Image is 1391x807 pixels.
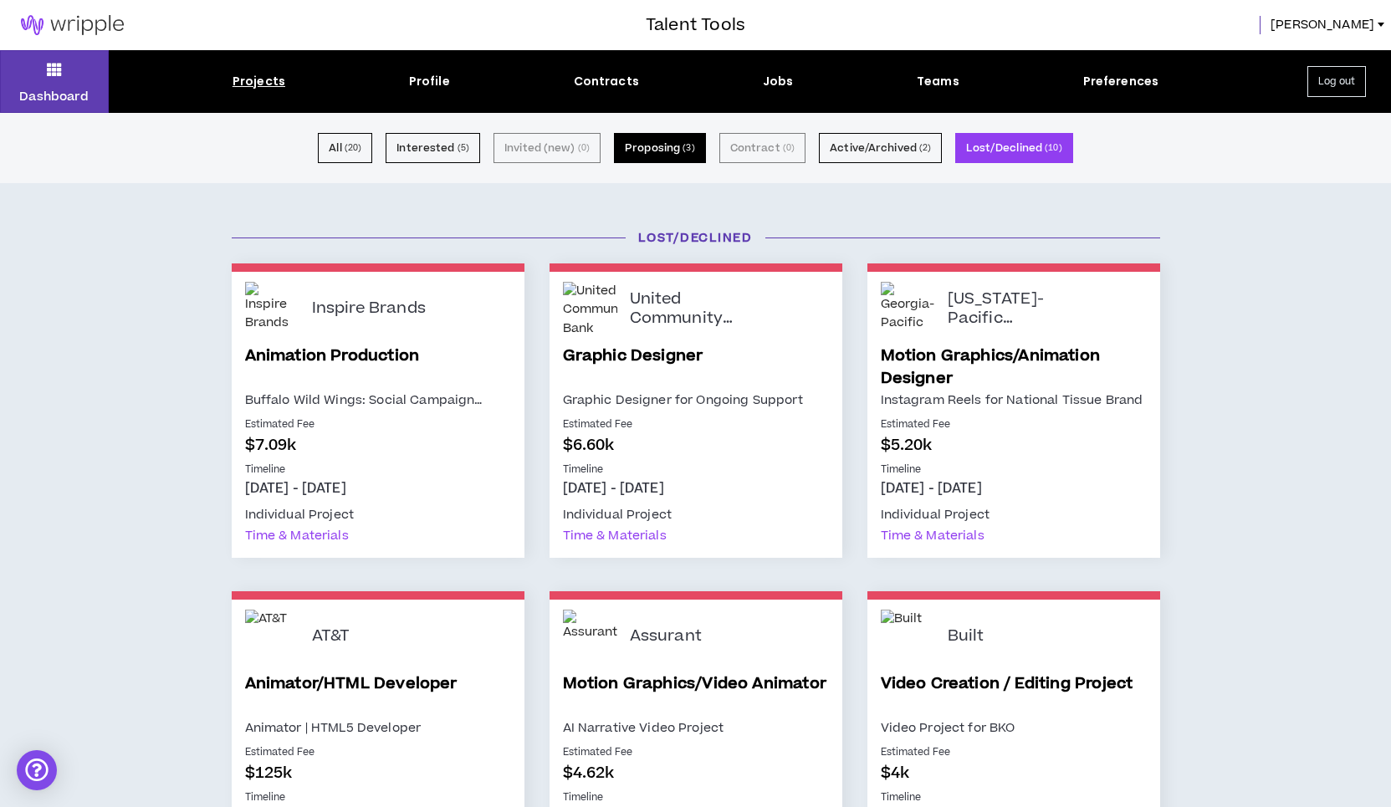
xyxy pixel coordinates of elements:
[783,140,795,156] small: ( 0 )
[312,627,350,646] p: AT&T
[563,790,829,805] p: Timeline
[881,390,1147,411] p: Instagram Reels for National Tissue Brand
[386,133,480,163] button: Interested (5)
[245,345,511,390] a: Animation Production
[563,762,829,784] p: $4.62k
[881,479,1147,498] p: [DATE] - [DATE]
[1271,16,1374,34] span: [PERSON_NAME]
[683,140,694,156] small: ( 3 )
[630,627,702,646] p: Assurant
[245,610,299,664] img: AT&T
[955,133,1072,163] button: Lost/Declined (10)
[245,718,511,738] p: Animator | HTML5 Developer
[917,73,959,90] div: Teams
[219,229,1173,247] h3: Lost/Declined
[17,750,57,790] div: Open Intercom Messenger
[574,73,639,90] div: Contracts
[245,462,511,478] p: Timeline
[1045,140,1062,156] small: ( 10 )
[474,391,482,409] span: …
[646,13,745,38] h3: Talent Tools
[409,73,450,90] div: Profile
[881,345,1147,390] a: Motion Graphics/Animation Designer
[245,790,511,805] p: Timeline
[563,462,829,478] p: Timeline
[563,479,829,498] p: [DATE] - [DATE]
[919,140,931,156] small: ( 2 )
[458,140,469,156] small: ( 5 )
[245,282,299,336] img: Inspire Brands
[881,672,1147,718] a: Video Creation / Editing Project
[563,525,667,546] div: Time & Materials
[563,282,617,336] img: United Community Bank
[1307,66,1366,97] button: Log out
[630,290,747,328] p: United Community Bank
[881,434,1147,457] p: $5.20k
[948,627,984,646] p: Built
[19,88,89,105] p: Dashboard
[245,504,355,525] div: Individual Project
[245,390,511,411] p: Buffalo Wild Wings: Social Campaign
[563,390,829,411] p: Graphic Designer for Ongoing Support
[245,525,349,546] div: Time & Materials
[563,417,829,432] p: Estimated Fee
[881,610,935,664] img: Built
[493,133,601,163] button: Invited (new) (0)
[819,133,942,163] button: Active/Archived (2)
[563,504,672,525] div: Individual Project
[881,462,1147,478] p: Timeline
[881,762,1147,784] p: $4k
[312,299,427,319] p: Inspire Brands
[578,140,590,156] small: ( 0 )
[245,762,511,784] p: $125k
[763,73,794,90] div: Jobs
[563,345,829,390] a: Graphic Designer
[563,610,617,664] img: Assurant
[881,745,1147,760] p: Estimated Fee
[245,745,511,760] p: Estimated Fee
[563,718,829,738] p: AI Narrative Video Project
[563,434,829,457] p: $6.60k
[1083,73,1159,90] div: Preferences
[881,417,1147,432] p: Estimated Fee
[881,282,935,336] img: Georgia-Pacific Consumer Products - Retail & Pro
[245,672,511,718] a: Animator/HTML Developer
[563,745,829,760] p: Estimated Fee
[881,525,984,546] div: Time & Materials
[563,672,829,718] a: Motion Graphics/Video Animator
[948,290,1065,328] p: [US_STATE]-Pacific Consumer Products - Retail & Pro
[245,479,511,498] p: [DATE] - [DATE]
[614,133,706,163] button: Proposing (3)
[719,133,805,163] button: Contract (0)
[318,133,372,163] button: All (20)
[881,504,990,525] div: Individual Project
[245,434,511,457] p: $7.09k
[881,718,1147,738] p: Video Project for BKO
[345,140,362,156] small: ( 20 )
[245,417,511,432] p: Estimated Fee
[881,790,1147,805] p: Timeline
